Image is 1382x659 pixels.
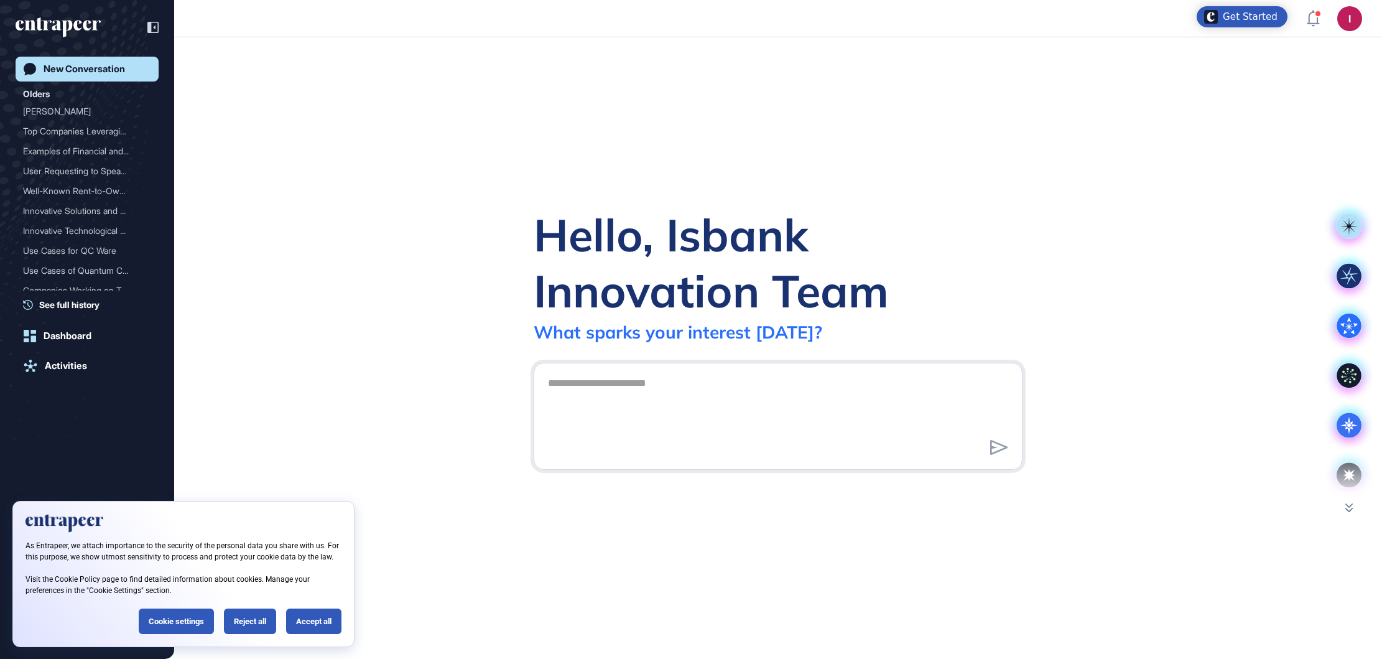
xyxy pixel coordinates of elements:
div: Hello, Isbank Innovation Team [534,207,1023,319]
div: Innovative Solutions and Use Cases for Banks [23,201,151,221]
button: I [1337,6,1362,31]
div: What sparks your interest [DATE]? [534,321,822,343]
div: Examples of Financial and... [23,141,141,161]
div: Examples of Financial and Investment Assistant Roles [23,141,151,161]
div: Open Get Started checklist [1197,6,1287,27]
div: Innovative Technological Use Cases for Financial Institutions [23,221,151,241]
div: Olders [23,86,50,101]
a: See full history [23,298,159,311]
span: See full history [39,298,100,311]
a: Activities [16,353,159,378]
div: Use Cases of Quantum Comp... [23,261,141,281]
a: New Conversation [16,57,159,82]
div: [PERSON_NAME] [23,101,141,121]
div: Nash [23,101,151,121]
div: Top Companies Leveraging ... [23,121,141,141]
div: Well-Known Rent-to-Own Companies: Rent-A-Center, Rental Center, General Rental Center [23,181,151,201]
div: Companies Working on Tokenized Loyalty Programs [23,281,151,301]
div: Companies Working on Toke... [23,281,141,301]
div: Innovative Solutions and ... [23,201,141,221]
div: New Conversation [44,63,125,75]
a: Dashboard [16,324,159,348]
div: Well-Known Rent-to-Own Co... [23,181,141,201]
div: Use Cases for QC Ware [23,241,141,261]
div: Innovative Technological ... [23,221,141,241]
div: User Requesting to Speak with Reese [23,161,151,181]
div: entrapeer-logo [16,17,101,37]
div: Use Cases of Quantum Computing in the Banking Sector [23,261,151,281]
div: Get Started [1223,11,1278,23]
div: Use Cases for QC Ware [23,241,151,261]
img: launcher-image-alternative-text [1204,10,1218,24]
div: User Requesting to Speak ... [23,161,141,181]
div: Activities [45,360,87,372]
div: Dashboard [44,330,91,342]
div: Top Companies Leveraging AI in Finance [23,121,151,141]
